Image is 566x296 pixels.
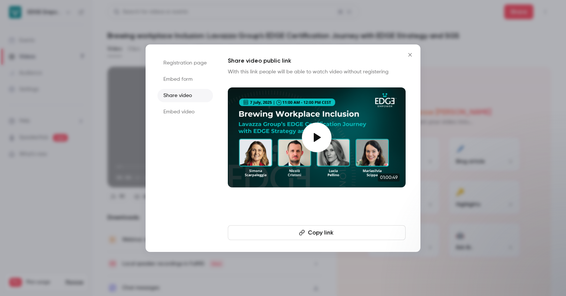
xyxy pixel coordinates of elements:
button: Copy link [228,225,406,240]
span: 01:00:49 [378,173,400,182]
li: Share video [157,89,213,102]
button: Close [403,47,417,62]
li: Registration page [157,56,213,70]
h1: Share video public link [228,56,406,65]
p: With this link people will be able to watch video without registering [228,68,406,76]
li: Embed form [157,73,213,86]
a: 01:00:49 [228,87,406,187]
li: Embed video [157,105,213,119]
